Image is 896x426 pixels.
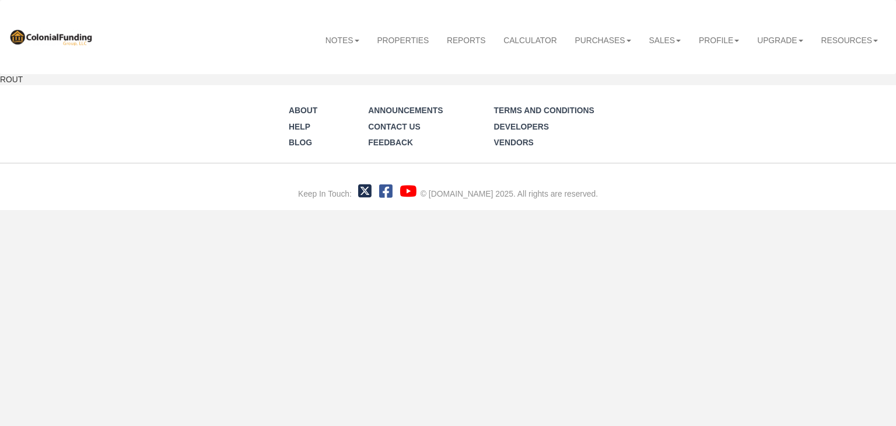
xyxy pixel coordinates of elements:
[289,122,310,131] a: Help
[438,25,495,55] a: Reports
[368,122,421,131] a: Contact Us
[421,188,598,200] div: © [DOMAIN_NAME] 2025. All rights are reserved.
[9,28,93,46] img: 569736
[494,106,594,115] a: Terms and Conditions
[368,106,443,115] a: Announcements
[368,138,413,147] a: Feedback
[316,25,368,55] a: Notes
[690,25,748,55] a: Profile
[289,138,312,147] a: Blog
[812,25,887,55] a: Resources
[640,25,690,55] a: Sales
[566,25,640,55] a: Purchases
[748,25,812,55] a: Upgrade
[494,122,549,131] a: Developers
[495,25,566,55] a: Calculator
[289,106,317,115] a: About
[368,25,438,55] a: Properties
[494,138,534,147] a: Vendors
[298,188,352,200] div: Keep In Touch:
